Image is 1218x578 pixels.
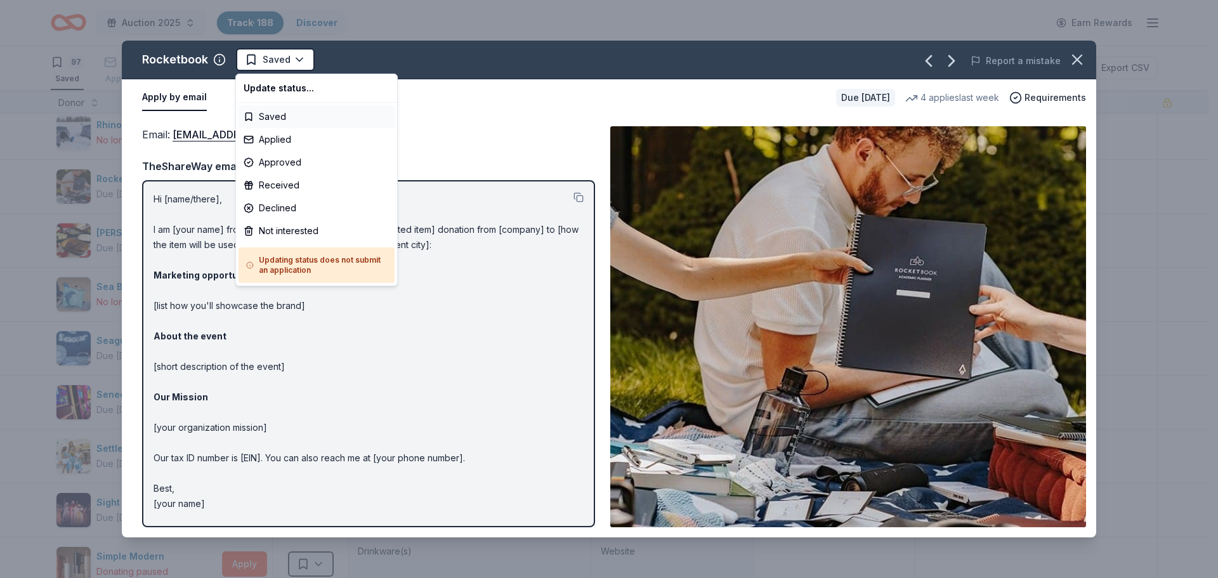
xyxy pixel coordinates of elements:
[246,255,387,275] h5: Updating status does not submit an application
[239,105,395,128] div: Saved
[239,77,395,100] div: Update status...
[239,128,395,151] div: Applied
[239,174,395,197] div: Received
[239,197,395,220] div: Declined
[239,151,395,174] div: Approved
[239,220,395,242] div: Not interested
